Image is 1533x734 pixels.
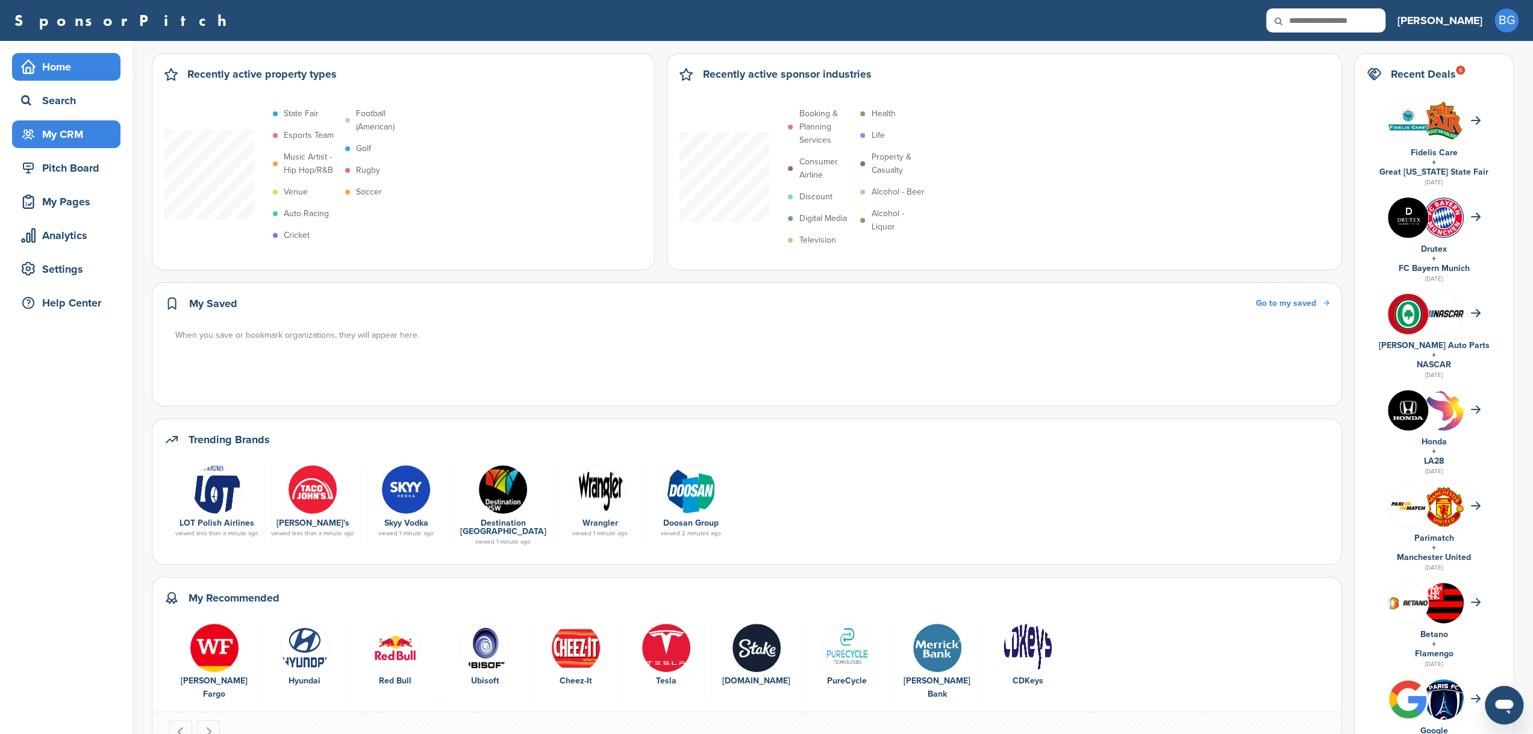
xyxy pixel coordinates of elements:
div: 2 of 10 [260,623,350,701]
a: Screen shot 2016 08 15 at 1.23.01 pm Hyundai [266,623,343,688]
img: Paris fc logo.svg [1423,679,1464,727]
a: Cdkeys CDKeys [988,623,1067,688]
h2: My Saved [189,295,237,312]
div: [DATE] [1367,177,1501,188]
p: Television [799,234,835,247]
img: V7vhzcmg 400x400 [1388,294,1428,334]
a: Data Tesla [627,623,705,688]
div: viewed less than a minute ago [271,530,354,537]
div: When you save or bookmark organizations, they will appear here. [175,329,1331,342]
a: Data [652,465,730,513]
a: Flamengo [1414,648,1453,659]
p: Booking & Planning Services [799,107,854,147]
img: 4yxuwbfd 400x400 [288,465,337,514]
h2: Recently active property types [187,66,337,82]
span: BG [1494,8,1519,33]
div: Tesla [627,674,705,688]
img: Pngpe3es 400x400 [732,623,781,673]
p: Golf [356,142,371,155]
a: Wrangler [582,518,618,528]
img: Betano [1388,596,1428,610]
p: Music Artist - Hip Hop/R&B [284,151,339,177]
p: Esports Team [284,129,334,142]
h2: Recently active sponsor industries [702,66,871,82]
a: Pc PureCycle [808,623,885,688]
a: Home [12,53,120,81]
p: Football (American) [356,107,411,134]
div: Home [18,56,120,78]
a: Fidelis Care [1410,148,1457,158]
a: My CRM [12,120,120,148]
a: [PERSON_NAME] Auto Parts [1378,340,1489,350]
a: Go to my saved [1256,297,1329,310]
a: Drutex [1421,244,1447,254]
a: [PERSON_NAME] [1397,7,1482,34]
div: CDKeys [988,674,1067,688]
a: Skyy Vodka [384,518,428,528]
div: viewed 1 minute ago [561,530,639,537]
p: Alcohol - Beer [871,185,924,199]
a: + [1432,639,1436,649]
p: Consumer Airline [799,155,854,182]
a: Red bull logo Red Bull [356,623,434,688]
a: Pngpe3es 400x400 [DOMAIN_NAME] [717,623,795,688]
img: Download [1423,101,1464,141]
img: Data [666,465,716,514]
div: My CRM [18,123,120,145]
div: Search [18,90,120,111]
a: Rd3ea os 400x400 [367,465,445,513]
a: My Pages [12,188,120,216]
div: 3 of 10 [350,623,440,701]
a: + [1432,253,1436,264]
p: Health [871,107,895,120]
img: Open uri20141112 50798 5kc0kr [461,623,510,673]
img: Cdkeys [1003,623,1052,673]
img: Images (4) [1388,197,1428,238]
p: Digital Media [799,212,846,225]
p: Cricket [284,229,310,242]
div: Red Bull [356,674,434,688]
img: Data [642,623,691,673]
a: Hdqvxivg 400x400 [PERSON_NAME] Fargo [175,623,253,701]
img: Dsw [478,465,528,514]
div: 9 of 10 [892,623,982,701]
a: FC Bayern Munich [1398,263,1469,273]
img: Pc [822,623,872,673]
div: [DATE] [1367,466,1501,477]
div: 6 of 10 [621,623,711,701]
div: Help Center [18,292,120,314]
div: viewed 1 minute ago [367,530,445,537]
img: Bwupxdxo 400x400 [1388,679,1428,720]
img: Screen shot 2016 08 15 at 1.23.01 pm [280,623,329,673]
a: NASCAR [1417,359,1451,370]
img: Data [551,623,601,673]
div: [PERSON_NAME] Bank [898,674,976,701]
p: Soccer [356,185,382,199]
div: Ubisoft [446,674,524,688]
div: [PERSON_NAME] Fargo [175,674,253,701]
h2: Recent Deals [1391,66,1456,82]
a: + [1432,350,1436,360]
a: Data Cheez-It [537,623,614,688]
a: Search [12,87,120,114]
img: Red bull logo [370,623,420,673]
p: Alcohol - Liquor [871,207,926,234]
div: Cheez-It [537,674,614,688]
a: Parimatch [1414,533,1453,543]
a: SponsorPitch [14,13,234,28]
img: Open uri20141112 64162 1lb1st5?1415809441 [1423,487,1464,527]
a: 4yxuwbfd 400x400 [271,465,354,513]
p: Rugby [356,164,380,177]
span: Go to my saved [1256,298,1316,308]
div: Pitch Board [18,157,120,179]
a: Help Center [12,289,120,317]
a: Great [US_STATE] State Fair [1379,167,1488,177]
a: Analytics [12,222,120,249]
h2: My Recommended [189,589,279,606]
div: 7 of 10 [711,623,802,701]
p: Property & Casualty [871,151,926,177]
div: 4 of 10 [440,623,531,701]
a: LOT Polish Airlines [180,518,254,528]
p: Auto Racing [284,207,329,220]
a: Honda [1421,437,1446,447]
